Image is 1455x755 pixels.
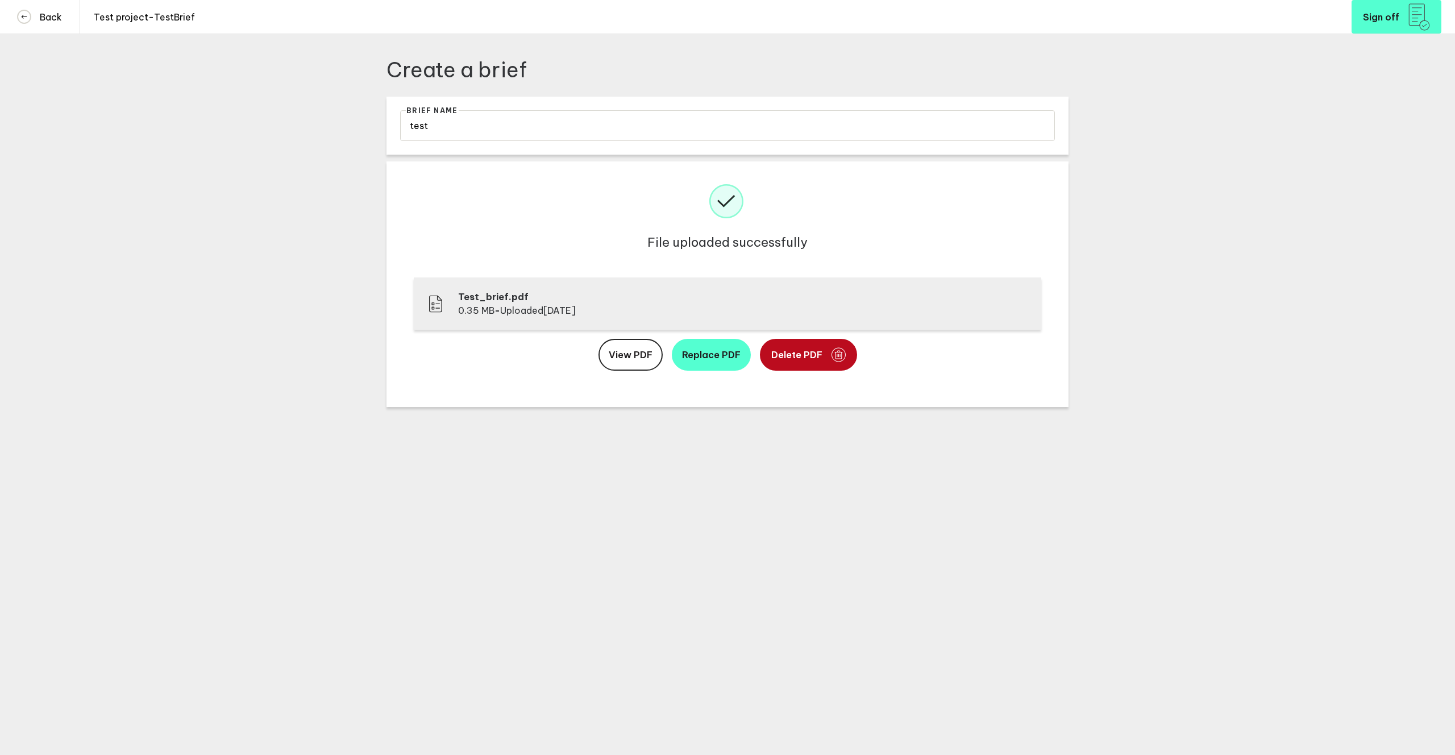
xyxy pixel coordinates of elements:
[458,305,494,316] span: 0.35 MB
[609,349,652,360] span: View PDF
[682,349,741,360] span: Replace PDF
[85,11,195,23] h4: Test project - Test Brief
[500,305,576,316] span: Uploaded [DATE]
[458,291,576,302] p: Test_brief.pdf
[647,234,808,250] h2: File uploaded successfully
[672,339,751,371] button: Replace PDF
[598,339,663,371] a: View PDF
[458,291,576,316] div: -
[771,350,822,359] span: Delete PDF
[386,57,1069,83] h1: Create a brief
[400,110,1055,141] input: Brief name
[31,11,62,23] h4: Back
[760,339,857,371] button: Delete PDF
[406,107,459,115] label: Brief name
[1363,13,1399,22] span: Sign off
